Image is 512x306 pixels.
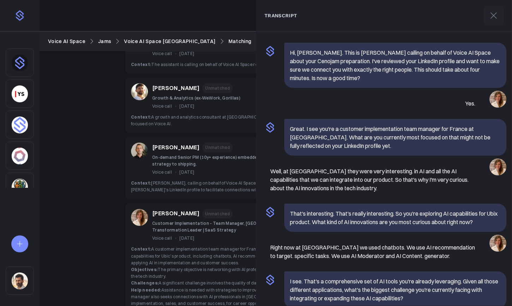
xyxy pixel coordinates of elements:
strong: Context: [131,114,151,120]
p: Customer Implementation – Team Manager, [GEOGRAPHIC_DATA] @ YOOBIC | Retail Industry Solutions & ... [152,220,395,233]
span: [DATE] [179,103,194,109]
a: Voice AI Space [48,37,85,45]
a: Jams [98,37,111,45]
p: Yes. [465,99,475,108]
img: 39163967ef0298a610be94f09e8280f035a73899.jpg [131,83,148,100]
span: [PERSON_NAME], calling on behalf of Voice AI Space, initiated contact regarding SenaJam preparati... [131,180,409,192]
p: That's interesting. That's really interesting. So you're exploring AI capabilities for Ubix produ... [290,209,501,226]
span: Unmatched [202,83,233,93]
p: Right now at [GEOGRAPHIC_DATA] we used chatbots. We use AI recommendation to target. specific tas... [270,243,475,260]
span: Unmatched [202,209,233,218]
strong: Context: [131,62,151,67]
span: • [175,50,177,57]
span: Unmatched [202,143,233,152]
nav: Breadcrumb [48,37,504,45]
span: Assistance is needed with strategies to improve external client data quality or make AI more resi... [131,287,406,306]
span: [DATE] [179,235,194,241]
p: Well, at [GEOGRAPHIC_DATA] they were very interesting. in AI and all the AI capabilities that we ... [270,167,475,192]
strong: Challenges: [131,280,159,286]
span: • [175,103,177,109]
p: On-demand Senior PM (10y+ experience) embedded in Series A/B SaaS teams to build and scale AI pro... [152,154,395,167]
strong: Objectives: [131,267,157,272]
img: yorkseed.co [12,85,28,102]
img: ffee29a7e523f3f90f399919578ee6da5323bca0.jpg [489,158,506,175]
img: ffee29a7e523f3f90f399919578ee6da5323bca0.jpg [489,91,506,108]
p: Hi, [PERSON_NAME]. This is [PERSON_NAME] calling on behalf of Voice AI Space about your Cenojam p... [290,48,501,82]
strong: Context: [131,180,151,186]
span: Voice call [152,169,172,175]
img: dhnou9yomun9587rl8johsq6w6vr [12,54,28,71]
span: A significant challenge involves the quality of data, specifically due to dependence on client da... [131,280,391,286]
a: [PERSON_NAME] [152,143,200,152]
a: [PERSON_NAME] [152,209,200,218]
span: Voice call [152,235,172,241]
span: [DATE] [179,50,194,57]
img: purple-logo-18f04229334c5639164ff563510a1dba46e1211543e89c7069427642f6c28bac.png [14,10,25,21]
p: I see. That's a comprehensive set of AI tools you're already leveraging. Given all those differen... [290,277,501,302]
strong: Context: [131,246,151,252]
span: The primary objective is networking with AI professionals in [GEOGRAPHIC_DATA] to explore potenti... [131,267,419,279]
img: ffee29a7e523f3f90f399919578ee6da5323bca0.jpg [131,209,148,226]
img: 4hc3xb4og75h35779zhp6duy5ffo [12,148,28,164]
a: Matching [228,37,251,45]
span: The assistant is calling on behalf of Voice AI Space regarding SenaJam preparation. [131,62,321,67]
span: • [175,235,177,241]
span: [DATE] [179,169,194,175]
span: • [175,169,177,175]
span: A growth and analytics consultant at [GEOGRAPHIC_DATA], contacted by Voice AI Space for SenaJam p... [131,114,407,126]
img: sqr4epb0z8e5jm577i6jxqftq3ng [12,272,28,289]
p: Great. I see you're a customer implementation team manager for France at [GEOGRAPHIC_DATA]. What ... [290,125,501,150]
span: Voice call [152,103,172,109]
img: 3pj2efuqyeig3cua8agrd6atck9r [12,179,28,196]
span: A customer implementation team manager for France at [GEOGRAPHIC_DATA], with a business backgroun... [131,246,414,265]
a: [PERSON_NAME] [152,84,200,93]
p: Growth & Analytics (ex-WeWork, Gorillas) [152,95,240,101]
img: 4sptar4mobdn0q43dsu7jy32kx6j [12,116,28,133]
span: Voice call [152,50,172,57]
a: Voice AI Space [GEOGRAPHIC_DATA] [124,37,215,45]
h5: TRANSCRIPT [264,12,297,19]
strong: Help needed: [131,287,161,293]
img: e748d8125527b484dc06cbe07a6b07660e0c3282.jpg [131,143,148,160]
img: ffee29a7e523f3f90f399919578ee6da5323bca0.jpg [489,235,506,252]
